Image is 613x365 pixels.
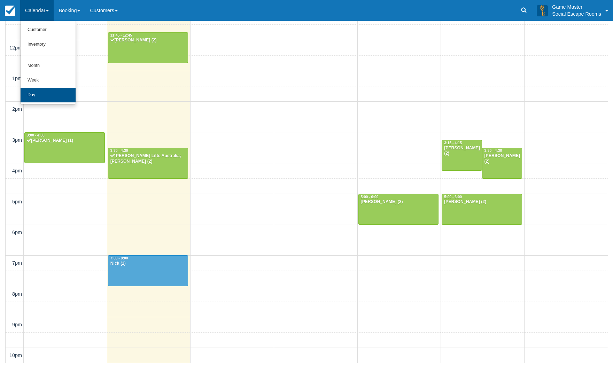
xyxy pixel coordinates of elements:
span: 12pm [9,45,22,51]
span: 5:00 - 6:00 [361,195,379,199]
div: [PERSON_NAME] (2) [444,199,520,205]
a: 3:30 - 4:30[PERSON_NAME] (2) [482,148,522,178]
a: Week [21,73,76,88]
div: [PERSON_NAME] (1) [26,138,103,143]
span: 10pm [9,352,22,358]
span: 9pm [12,322,22,327]
span: 3:15 - 4:15 [444,141,462,145]
div: [PERSON_NAME] (2) [360,199,437,205]
span: 1pm [12,76,22,81]
span: 7:00 - 8:00 [110,256,128,260]
span: 8pm [12,291,22,297]
a: 11:45 - 12:45[PERSON_NAME] (2) [108,32,188,63]
div: [PERSON_NAME] (2) [484,153,520,164]
span: 7pm [12,260,22,266]
span: 5pm [12,199,22,204]
ul: Calendar [20,21,76,104]
a: 7:00 - 8:00Nick (1) [108,255,188,286]
span: 3:30 - 4:30 [110,149,128,153]
span: 6pm [12,230,22,235]
a: 3:15 - 4:15[PERSON_NAME] (2) [442,140,482,171]
a: 3:00 - 4:00[PERSON_NAME] (1) [24,132,105,163]
a: Inventory [21,37,76,52]
img: checkfront-main-nav-mini-logo.png [5,6,15,16]
p: Game Master [552,3,601,10]
span: 2pm [12,106,22,112]
a: 5:00 - 6:00[PERSON_NAME] (2) [442,194,522,225]
span: 3pm [12,137,22,143]
div: [PERSON_NAME] Lifts Australia; [PERSON_NAME] (2) [110,153,186,164]
div: [PERSON_NAME] (2) [444,146,480,157]
p: Social Escape Rooms [552,10,601,17]
a: 5:00 - 6:00[PERSON_NAME] (2) [358,194,439,225]
span: 11:45 - 12:45 [110,33,132,37]
a: Month [21,59,76,73]
span: 3:00 - 4:00 [27,133,45,137]
img: A3 [537,5,548,16]
span: 4pm [12,168,22,173]
div: Nick (1) [110,261,186,266]
span: 5:00 - 6:00 [444,195,462,199]
a: 3:30 - 4:30[PERSON_NAME] Lifts Australia; [PERSON_NAME] (2) [108,148,188,178]
div: [PERSON_NAME] (2) [110,38,186,43]
span: 3:30 - 4:30 [484,149,502,153]
a: Customer [21,23,76,37]
a: Day [21,88,76,102]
